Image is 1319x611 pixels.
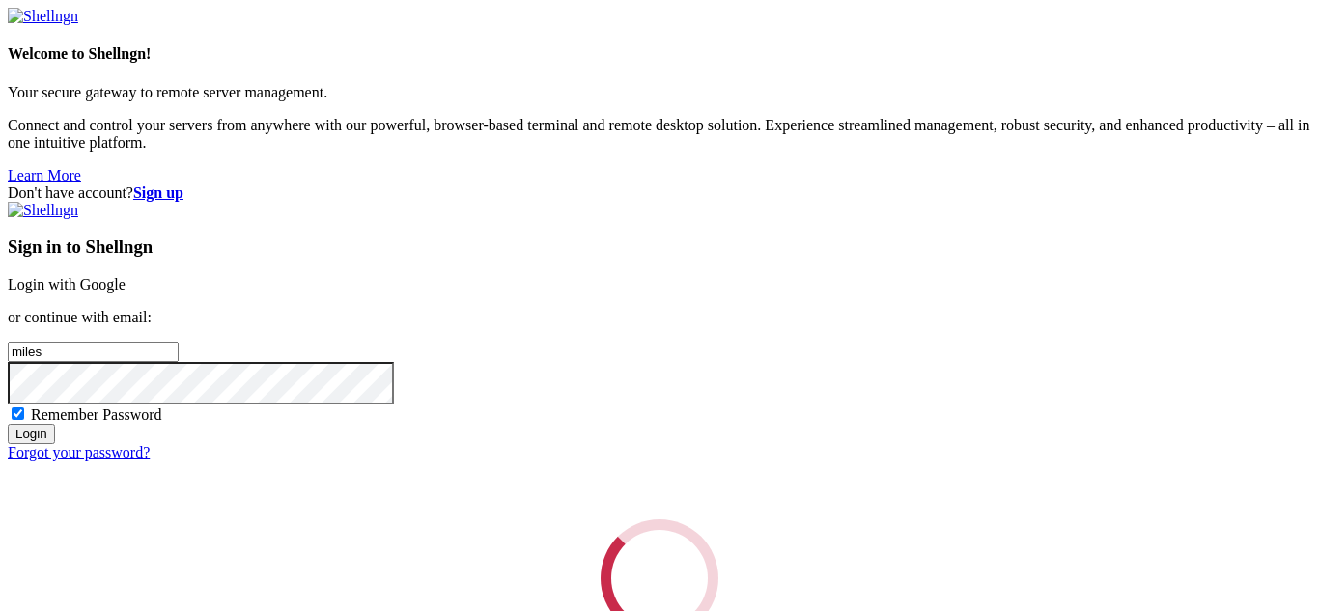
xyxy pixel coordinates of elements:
a: Login with Google [8,276,126,292]
a: Forgot your password? [8,444,150,460]
span: Remember Password [31,406,162,423]
input: Remember Password [12,407,24,420]
h3: Sign in to Shellngn [8,236,1311,258]
p: Your secure gateway to remote server management. [8,84,1311,101]
img: Shellngn [8,202,78,219]
input: Email address [8,342,179,362]
div: Don't have account? [8,184,1311,202]
input: Login [8,424,55,444]
a: Sign up [133,184,183,201]
img: Shellngn [8,8,78,25]
p: Connect and control your servers from anywhere with our powerful, browser-based terminal and remo... [8,117,1311,152]
a: Learn More [8,167,81,183]
p: or continue with email: [8,309,1311,326]
h4: Welcome to Shellngn! [8,45,1311,63]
